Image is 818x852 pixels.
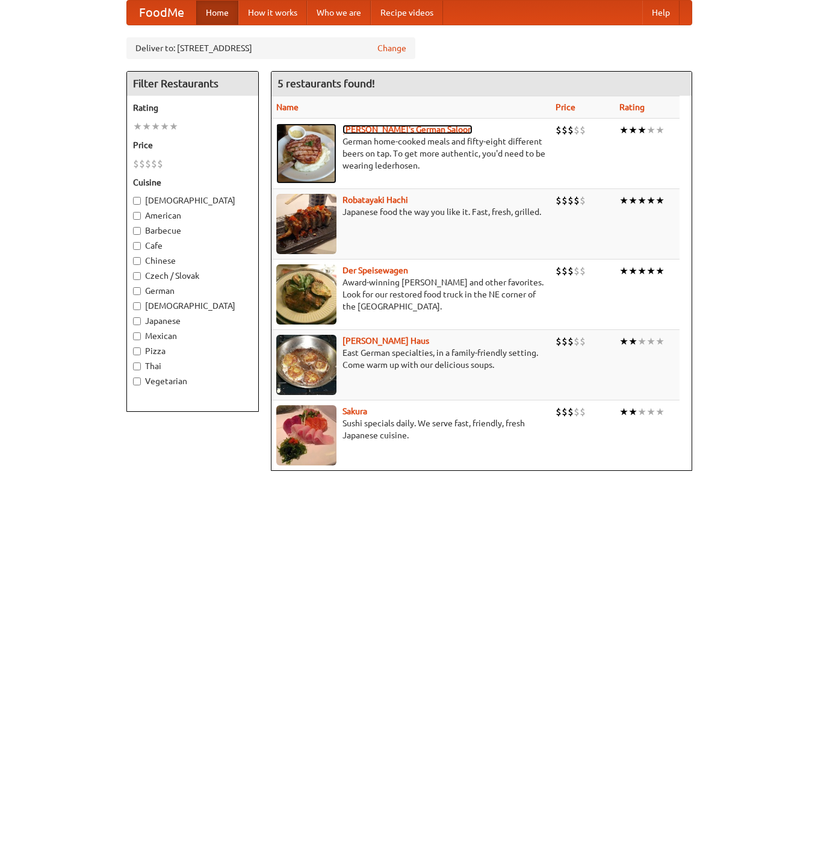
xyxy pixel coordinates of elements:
[568,405,574,418] li: $
[628,405,637,418] li: ★
[556,194,562,207] li: $
[133,242,141,250] input: Cafe
[133,120,142,133] li: ★
[574,405,580,418] li: $
[655,335,665,348] li: ★
[133,378,141,385] input: Vegetarian
[276,335,336,395] img: kohlhaus.jpg
[628,264,637,278] li: ★
[133,210,252,222] label: American
[655,405,665,418] li: ★
[646,405,655,418] li: ★
[619,123,628,137] li: ★
[574,123,580,137] li: $
[133,157,139,170] li: $
[637,194,646,207] li: ★
[133,332,141,340] input: Mexican
[276,405,336,465] img: sakura.jpg
[556,264,562,278] li: $
[133,302,141,310] input: [DEMOGRAPHIC_DATA]
[574,194,580,207] li: $
[562,194,568,207] li: $
[151,157,157,170] li: $
[160,120,169,133] li: ★
[133,227,141,235] input: Barbecue
[133,139,252,151] h5: Price
[133,287,141,295] input: German
[619,264,628,278] li: ★
[127,1,196,25] a: FoodMe
[580,335,586,348] li: $
[133,362,141,370] input: Thai
[568,194,574,207] li: $
[568,335,574,348] li: $
[133,345,252,357] label: Pizza
[277,78,375,89] ng-pluralize: 5 restaurants found!
[276,417,546,441] p: Sushi specials daily. We serve fast, friendly, fresh Japanese cuisine.
[133,300,252,312] label: [DEMOGRAPHIC_DATA]
[562,123,568,137] li: $
[238,1,307,25] a: How it works
[145,157,151,170] li: $
[580,264,586,278] li: $
[133,197,141,205] input: [DEMOGRAPHIC_DATA]
[628,194,637,207] li: ★
[556,102,575,112] a: Price
[580,123,586,137] li: $
[151,120,160,133] li: ★
[655,123,665,137] li: ★
[276,206,546,218] p: Japanese food the way you like it. Fast, fresh, grilled.
[142,120,151,133] li: ★
[619,405,628,418] li: ★
[568,264,574,278] li: $
[133,347,141,355] input: Pizza
[574,335,580,348] li: $
[637,264,646,278] li: ★
[342,406,367,416] b: Sakura
[127,72,258,96] h4: Filter Restaurants
[377,42,406,54] a: Change
[126,37,415,59] div: Deliver to: [STREET_ADDRESS]
[139,157,145,170] li: $
[133,176,252,188] h5: Cuisine
[637,335,646,348] li: ★
[562,405,568,418] li: $
[646,264,655,278] li: ★
[133,257,141,265] input: Chinese
[342,336,429,346] a: [PERSON_NAME] Haus
[628,335,637,348] li: ★
[196,1,238,25] a: Home
[646,335,655,348] li: ★
[276,264,336,325] img: speisewagen.jpg
[342,266,408,275] a: Der Speisewagen
[580,405,586,418] li: $
[655,264,665,278] li: ★
[133,255,252,267] label: Chinese
[133,317,141,325] input: Japanese
[556,123,562,137] li: $
[342,195,408,205] a: Robatayaki Hachi
[157,157,163,170] li: $
[628,123,637,137] li: ★
[646,123,655,137] li: ★
[642,1,680,25] a: Help
[342,125,473,134] a: [PERSON_NAME]'s German Saloon
[562,264,568,278] li: $
[276,102,299,112] a: Name
[276,347,546,371] p: East German specialties, in a family-friendly setting. Come warm up with our delicious soups.
[574,264,580,278] li: $
[619,102,645,112] a: Rating
[556,335,562,348] li: $
[276,194,336,254] img: robatayaki.jpg
[637,405,646,418] li: ★
[133,330,252,342] label: Mexican
[133,102,252,114] h5: Rating
[568,123,574,137] li: $
[133,315,252,327] label: Japanese
[133,212,141,220] input: American
[276,135,546,172] p: German home-cooked meals and fifty-eight different beers on tap. To get more authentic, you'd nee...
